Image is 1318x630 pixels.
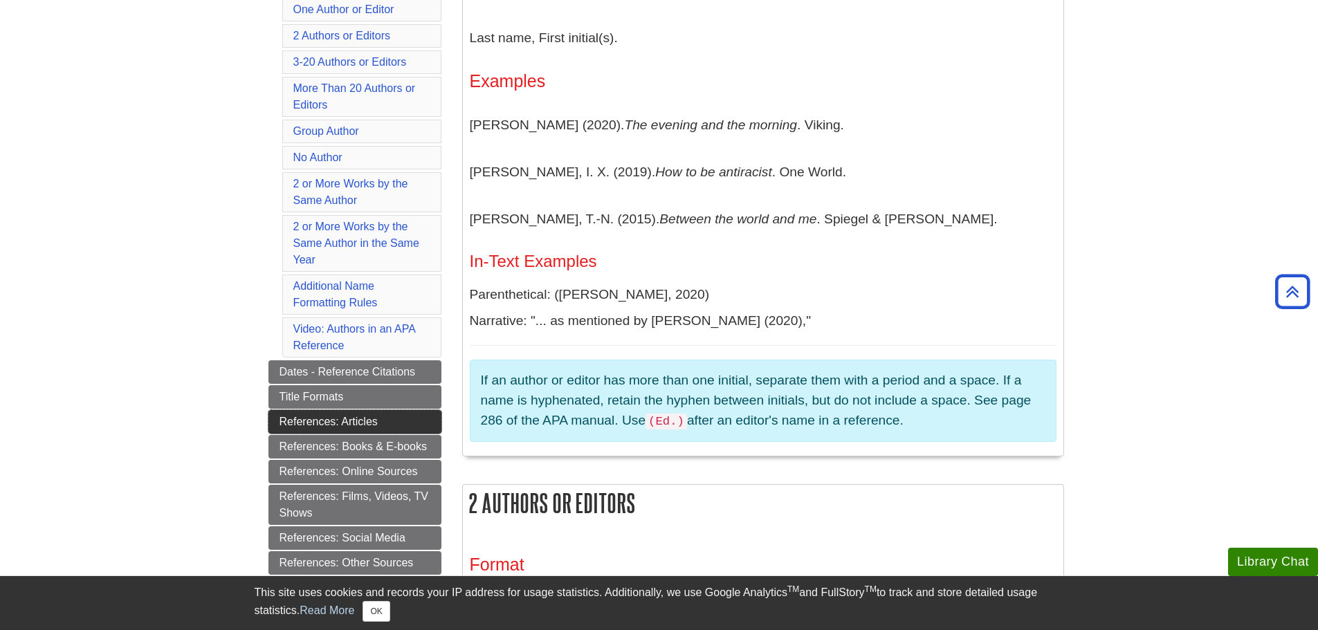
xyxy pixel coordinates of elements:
a: 2 or More Works by the Same Author [293,178,408,206]
a: Read More [300,604,354,616]
h3: Format [470,555,1056,575]
a: References: Other Sources [268,551,441,575]
a: References: Online Sources [268,460,441,483]
a: 2 Authors or Editors [293,30,391,41]
button: Close [363,601,390,622]
p: [PERSON_NAME], I. X. (2019). . One World. [470,152,1056,192]
p: [PERSON_NAME] (2020). . Viking. [470,105,1056,145]
code: (Ed.) [646,414,687,429]
a: References: Social Media [268,526,441,550]
a: References: Articles [268,410,441,434]
a: References: Films, Videos, TV Shows [268,485,441,525]
h2: 2 Authors or Editors [463,485,1063,521]
a: Group Author [293,125,359,137]
sup: TM [865,584,877,594]
p: Narrative: "... as mentioned by [PERSON_NAME] (2020)," [470,311,1056,331]
a: 3-20 Authors or Editors [293,56,407,68]
sup: TM [787,584,799,594]
a: More Than 20 Authors or Editors [293,82,416,111]
a: No Author [293,151,342,163]
a: References: Books & E-books [268,435,441,458]
h3: Examples [470,71,1056,91]
a: Dates - Reference Citations [268,360,441,384]
p: If an author or editor has more than one initial, separate them with a period and a space. If a n... [481,371,1045,431]
h4: In-Text Examples [470,252,1056,270]
i: The evening and the morning [624,118,797,132]
i: Between the world and me [659,212,816,226]
p: Parenthetical: ([PERSON_NAME], 2020) [470,285,1056,305]
a: 2 or More Works by the Same Author in the Same Year [293,221,419,266]
a: One Author or Editor [293,3,394,15]
a: Video: Authors in an APA Reference [293,323,415,351]
p: Last name, First initial(s). [470,18,1056,58]
a: Title Formats [268,385,441,409]
p: [PERSON_NAME], T.-N. (2015). . Spiegel & [PERSON_NAME]. [470,199,1056,239]
i: How to be antiracist [655,165,772,179]
a: Back to Top [1270,282,1315,301]
button: Library Chat [1228,548,1318,576]
a: Additional Name Formatting Rules [293,280,378,308]
div: This site uses cookies and records your IP address for usage statistics. Additionally, we use Goo... [255,584,1064,622]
